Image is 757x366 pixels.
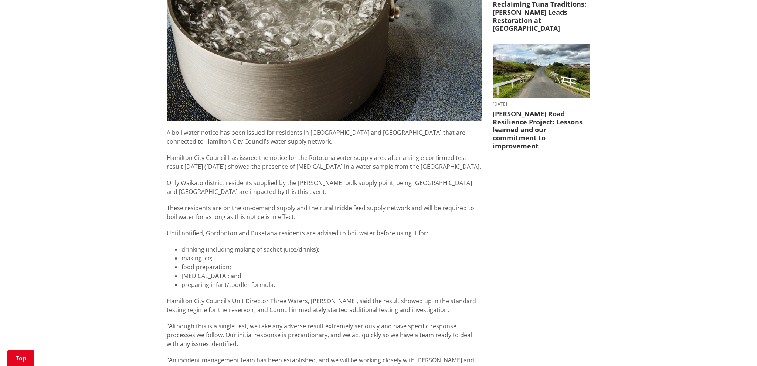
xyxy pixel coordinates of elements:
[493,44,590,99] img: PR-21222 Huia Road Relience Munro Road Bridge
[723,335,750,362] iframe: Messenger Launcher
[493,102,590,106] time: [DATE]
[493,44,590,150] a: [DATE] [PERSON_NAME] Road Resilience Project: Lessons learned and our commitment to improvement
[167,128,482,146] p: A boil water notice has been issued for residents in [GEOGRAPHIC_DATA] and [GEOGRAPHIC_DATA] that...
[181,280,482,289] li: preparing infant/toddler formula.
[181,245,482,254] li: drinking (including making of sachet juice/drinks);
[493,110,590,150] h3: [PERSON_NAME] Road Resilience Project: Lessons learned and our commitment to improvement
[7,350,34,366] a: Top
[167,203,482,221] p: These residents are on the on-demand supply and the rural trickle feed supply network and will be...
[181,271,482,280] li: [MEDICAL_DATA]; and
[167,153,482,171] p: Hamilton City Council has issued the notice for the Rototuna water supply area after a single con...
[181,263,482,271] li: food preparation;
[167,297,482,314] p: Hamilton City Council’s Unit Director Three Waters, [PERSON_NAME], said the result showed up in t...
[167,322,482,348] p: “Although this is a single test, we take any adverse result extremely seriously and have specific...
[493,0,590,32] h3: Reclaiming Tuna Traditions: [PERSON_NAME] Leads Restoration at [GEOGRAPHIC_DATA]
[167,179,472,196] span: Only Waikato district residents supplied by the [PERSON_NAME] bulk supply point, being [GEOGRAPHI...
[167,229,482,237] p: Until notified, Gordonton and Puketaha residents are advised to boil water before using it for:
[181,254,482,263] li: making ice;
